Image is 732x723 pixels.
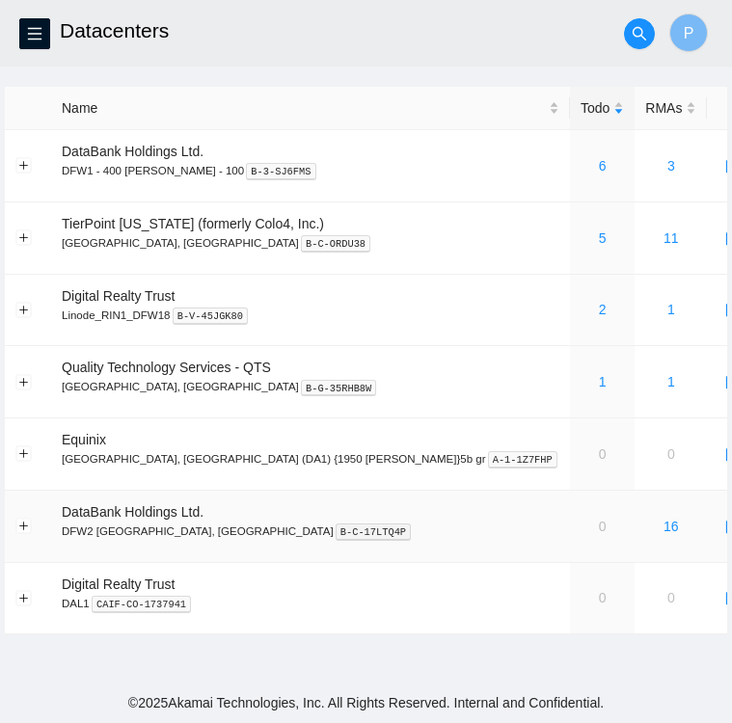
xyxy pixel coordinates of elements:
[599,374,607,389] a: 1
[62,216,324,231] span: TierPoint [US_STATE] (formerly Colo4, Inc.)
[667,158,675,174] a: 3
[488,451,557,469] kbd: A-1-1Z7FHP
[20,26,49,41] span: menu
[62,144,203,159] span: DataBank Holdings Ltd.
[19,18,50,49] button: menu
[92,596,191,613] kbd: CAIF-CO-1737941
[16,590,32,605] button: Expand row
[62,522,559,540] p: DFW2 [GEOGRAPHIC_DATA], [GEOGRAPHIC_DATA]
[599,519,607,534] a: 0
[62,576,175,592] span: Digital Realty Trust
[62,378,559,395] p: [GEOGRAPHIC_DATA], [GEOGRAPHIC_DATA]
[664,519,679,534] a: 16
[667,374,675,389] a: 1
[664,230,679,246] a: 11
[599,590,607,605] a: 0
[684,21,694,45] span: P
[16,374,32,389] button: Expand row
[667,446,675,462] a: 0
[62,432,106,447] span: Equinix
[667,590,675,605] a: 0
[669,13,708,52] button: P
[599,230,607,246] a: 5
[62,504,203,520] span: DataBank Holdings Ltd.
[16,302,32,317] button: Expand row
[625,26,654,41] span: search
[667,302,675,317] a: 1
[62,288,175,304] span: Digital Realty Trust
[599,158,607,174] a: 6
[62,162,559,179] p: DFW1 - 400 [PERSON_NAME] - 100
[624,18,655,49] button: search
[62,595,559,612] p: DAL1
[301,235,370,253] kbd: B-C-ORDU38
[16,230,32,246] button: Expand row
[62,234,559,252] p: [GEOGRAPHIC_DATA], [GEOGRAPHIC_DATA]
[301,380,377,397] kbd: B-G-35RHB8W
[16,158,32,174] button: Expand row
[599,302,607,317] a: 2
[173,308,249,325] kbd: B-V-45JGK80
[16,519,32,534] button: Expand row
[599,446,607,462] a: 0
[16,446,32,462] button: Expand row
[62,360,271,375] span: Quality Technology Services - QTS
[62,307,559,324] p: Linode_RIN1_DFW18
[336,523,412,541] kbd: B-C-17LTQ4P
[246,163,315,180] kbd: B-3-SJ6FMS
[62,450,559,468] p: [GEOGRAPHIC_DATA], [GEOGRAPHIC_DATA] (DA1) {1950 [PERSON_NAME]}5b gr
